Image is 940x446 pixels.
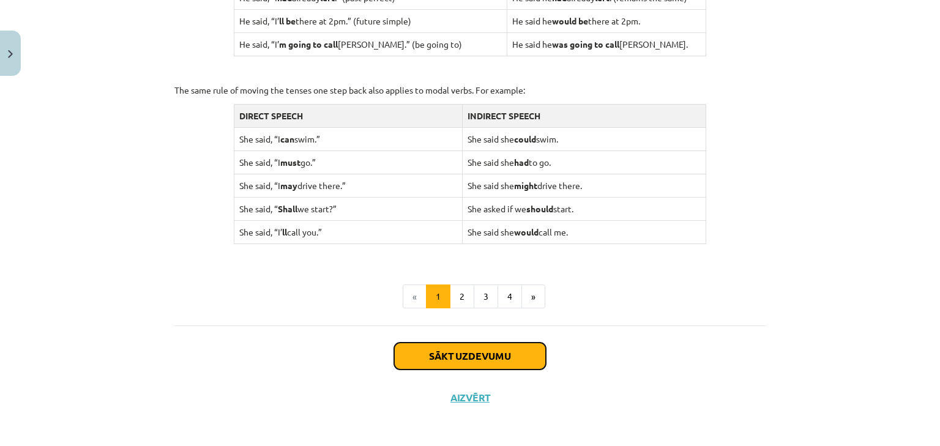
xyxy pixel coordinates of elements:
[282,226,287,237] strong: ll
[174,284,766,309] nav: Page navigation example
[279,39,338,50] strong: m going to call
[280,157,300,168] strong: must
[280,133,294,144] strong: can
[234,151,462,174] td: She said, “I go.”
[462,127,706,151] td: She said she swim.
[450,284,474,309] button: 2
[234,197,462,220] td: She said, “ we start?”
[234,127,462,151] td: She said, “I swim.”
[507,32,706,56] td: He said he [PERSON_NAME].
[234,32,507,56] td: He said, “I’ [PERSON_NAME].” (be going to)
[234,9,507,32] td: He said, “I’ there at 2pm.” (future simple)
[498,284,522,309] button: 4
[514,226,539,237] strong: would
[279,15,296,26] strong: ll be
[462,220,706,243] td: She said she call me.
[526,203,553,214] strong: should
[514,133,536,144] strong: could
[462,104,706,127] td: INDIRECT SPEECH
[394,343,546,370] button: Sākt uzdevumu
[474,284,498,309] button: 3
[552,15,588,26] strong: would be
[234,220,462,243] td: She said, “I’ call you.”
[278,203,297,214] strong: Shall
[462,151,706,174] td: She said she to go.
[507,9,706,32] td: He said he there at 2pm.
[447,392,493,404] button: Aizvērt
[174,84,766,97] p: The same rule of moving the tenses one step back also applies to modal verbs. For example:
[234,104,462,127] td: DIRECT SPEECH
[426,284,450,309] button: 1
[514,180,537,191] strong: might
[462,197,706,220] td: She asked if we start.
[234,174,462,197] td: She said, “I drive there.”
[280,180,297,191] strong: may
[521,284,545,309] button: »
[514,157,529,168] strong: had
[8,50,13,58] img: icon-close-lesson-0947bae3869378f0d4975bcd49f059093ad1ed9edebbc8119c70593378902aed.svg
[552,39,619,50] strong: was going to call
[462,174,706,197] td: She said she drive there.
